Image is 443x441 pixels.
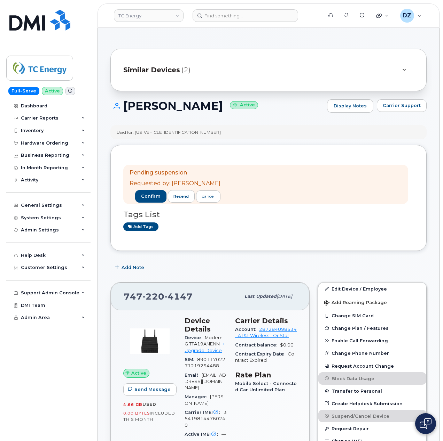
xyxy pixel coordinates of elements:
h3: Device Details [185,317,227,333]
a: Edit Device / Employee [318,283,426,295]
span: 0.00 Bytes [123,411,150,416]
img: image20231002-3703462-1i41ug5.jpeg [129,320,171,362]
span: Contract balance [235,342,280,348]
span: $0.00 [280,342,294,348]
span: 4.66 GB [123,402,142,407]
span: 4147 [164,291,193,302]
span: Suspend/Cancel Device [332,413,389,418]
button: Change SIM Card [318,309,426,322]
span: Carrier IMEI [185,410,224,415]
span: Send Message [134,386,171,393]
button: Send Message [123,383,177,396]
a: 287284098534 - AT&T Wireless - OnStar [235,327,297,338]
p: Requested by: [PERSON_NAME] [130,180,220,188]
span: 747 [124,291,193,302]
button: Request Repair [318,422,426,435]
span: Carrier Support [383,102,421,109]
span: Mobile Select - Connected Car Unlimited Plan [235,381,297,392]
button: Add Note [110,261,150,274]
span: 354198144760240 [185,410,227,428]
button: Block Data Usage [318,372,426,385]
div: Used for: [US_VEHICLE_IDENTIFICATION_NUMBER] [117,129,221,135]
span: 89011702271219254488 [185,357,225,368]
span: [DATE] [277,294,292,299]
a: cancel [196,190,220,203]
span: Add Roaming Package [324,300,387,307]
span: SIM [185,357,197,362]
button: Suspend/Cancel Device [318,410,426,422]
button: resend [168,190,195,203]
p: Pending suspension [130,169,220,177]
span: resend [173,194,189,199]
a: Display Notes [327,99,373,113]
span: — [221,432,226,437]
span: Modem LG TTA19ANENN [185,335,226,346]
div: cancel [202,193,215,199]
span: Active [131,370,146,376]
a: Add tags [123,222,158,231]
h3: Carrier Details [235,317,297,325]
span: Account [235,327,259,332]
span: [PERSON_NAME] [185,394,224,406]
h1: [PERSON_NAME] [110,100,324,112]
span: Similar Devices [123,65,180,75]
span: confirm [141,193,161,199]
button: Add Roaming Package [318,295,426,309]
span: Add Note [122,264,144,271]
img: Open chat [420,418,432,429]
button: Change Phone Number [318,347,426,359]
span: Manager [185,394,210,399]
span: Last updated [244,294,277,299]
button: Transfer to Personal [318,385,426,397]
span: Change Plan / Features [332,326,389,331]
span: (2) [181,65,191,75]
span: Device [185,335,205,340]
span: Email [185,373,202,378]
span: [EMAIL_ADDRESS][DOMAIN_NAME] [185,373,226,391]
small: Active [230,101,258,109]
button: confirm [135,190,166,203]
span: Contract Expiry Date [235,351,288,357]
span: used [142,402,156,407]
h3: Tags List [123,210,414,219]
a: Create Helpdesk Submission [318,397,426,410]
button: Request Account Change [318,360,426,372]
a: + Upgrade Device [185,341,225,353]
button: Enable Call Forwarding [318,334,426,347]
span: Active IMEI [185,432,221,437]
button: Carrier Support [377,99,427,112]
button: Change Plan / Features [318,322,426,334]
span: Enable Call Forwarding [332,338,388,343]
h3: Rate Plan [235,371,297,379]
span: 220 [142,291,164,302]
